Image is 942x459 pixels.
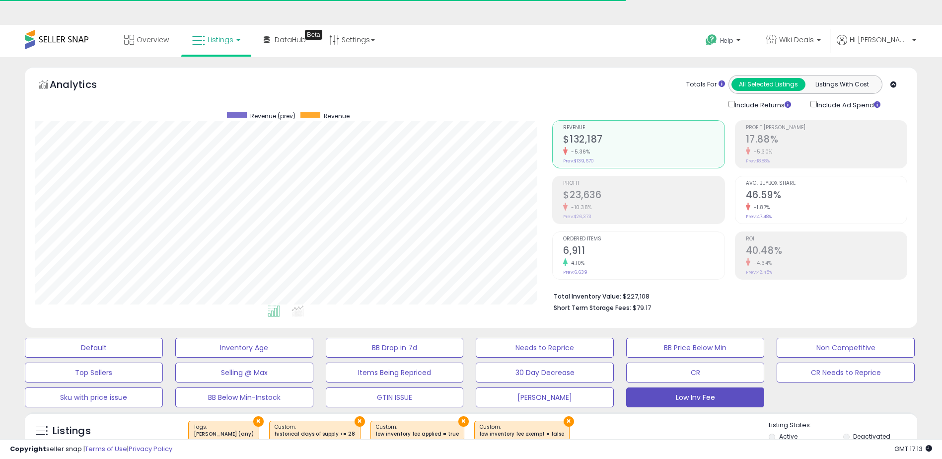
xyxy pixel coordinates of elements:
a: Privacy Policy [129,444,172,454]
li: $227,108 [554,290,900,302]
h2: 40.48% [746,245,907,258]
a: Listings [185,25,248,55]
h5: Listings [53,424,91,438]
i: Get Help [705,34,718,46]
div: historical days of supply <= 28 [275,431,355,438]
div: [PERSON_NAME] (any) [194,431,254,438]
button: BB Below Min-Instock [175,387,313,407]
b: Short Term Storage Fees: [554,304,631,312]
small: Prev: 18.88% [746,158,770,164]
button: CR Needs to Reprice [777,363,915,382]
div: Totals For [686,80,725,89]
span: Help [720,36,733,45]
span: ROI [746,236,907,242]
span: Custom: [480,423,564,438]
button: Items Being Repriced [326,363,464,382]
button: × [355,416,365,427]
span: DataHub [275,35,306,45]
small: Prev: $139,670 [563,158,594,164]
small: Prev: $26,373 [563,214,591,220]
a: Terms of Use [85,444,127,454]
a: DataHub [256,25,313,55]
span: Wiki Deals [779,35,814,45]
button: BB Price Below Min [626,338,764,358]
div: Tooltip anchor [305,30,322,40]
button: [PERSON_NAME] [476,387,614,407]
small: -1.87% [750,204,770,211]
small: 4.10% [568,259,585,267]
b: Total Inventory Value: [554,292,621,301]
h2: $132,187 [563,134,724,147]
span: Hi [PERSON_NAME] [850,35,909,45]
small: -5.36% [568,148,590,155]
span: Listings [208,35,233,45]
a: Overview [117,25,176,55]
button: CR [626,363,764,382]
small: Prev: 6,639 [563,269,587,275]
label: Active [779,432,797,441]
span: Custom: [376,423,459,438]
label: Deactivated [853,432,890,441]
small: Prev: 42.45% [746,269,772,275]
button: 30 Day Decrease [476,363,614,382]
a: Help [698,26,750,57]
h2: 6,911 [563,245,724,258]
button: Default [25,338,163,358]
span: $79.17 [633,303,651,312]
div: Include Ad Spend [803,99,896,110]
button: × [253,416,264,427]
a: Hi [PERSON_NAME] [837,35,916,57]
span: Overview [137,35,169,45]
button: Selling @ Max [175,363,313,382]
h2: $23,636 [563,189,724,203]
small: -4.64% [750,259,772,267]
strong: Copyright [10,444,46,454]
small: Prev: 47.48% [746,214,772,220]
button: Non Competitive [777,338,915,358]
small: -10.38% [568,204,592,211]
h5: Analytics [50,77,116,94]
span: Revenue [563,125,724,131]
button: All Selected Listings [731,78,805,91]
h2: 17.88% [746,134,907,147]
span: Profit [PERSON_NAME] [746,125,907,131]
button: Top Sellers [25,363,163,382]
span: Profit [563,181,724,186]
span: 2025-09-12 17:13 GMT [894,444,932,454]
button: BB Drop in 7d [326,338,464,358]
h2: 46.59% [746,189,907,203]
div: seller snap | | [10,445,172,454]
button: GTIN ISSUE [326,387,464,407]
div: Include Returns [721,99,803,110]
p: Listing States: [769,421,917,430]
a: Settings [322,25,382,55]
button: Low Inv Fee [626,387,764,407]
span: Revenue [324,112,350,120]
button: × [564,416,574,427]
small: -5.30% [750,148,773,155]
div: low inventory fee exempt = false [480,431,564,438]
button: × [458,416,469,427]
button: Sku with price issue [25,387,163,407]
span: Tags : [194,423,254,438]
span: Custom: [275,423,355,438]
button: Inventory Age [175,338,313,358]
button: Needs to Reprice [476,338,614,358]
span: Revenue (prev) [250,112,295,120]
span: Ordered Items [563,236,724,242]
button: Listings With Cost [805,78,879,91]
a: Wiki Deals [759,25,828,57]
div: low inventory fee applied = true [376,431,459,438]
span: Avg. Buybox Share [746,181,907,186]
